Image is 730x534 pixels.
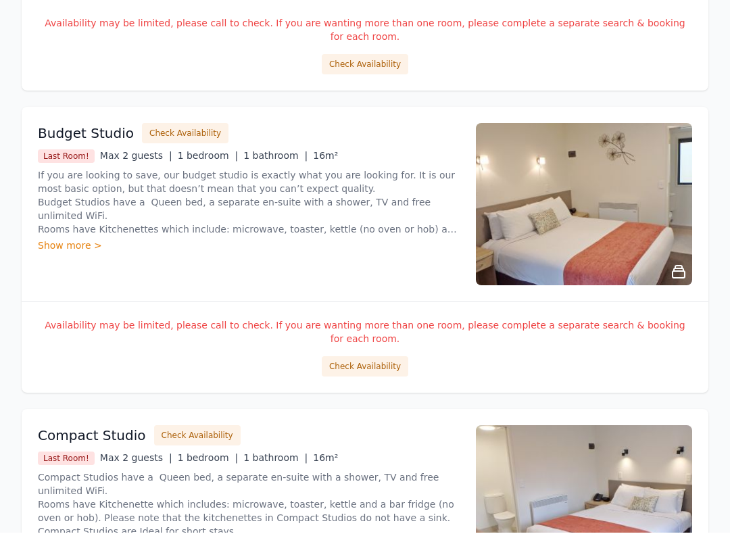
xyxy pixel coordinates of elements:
[142,125,228,145] button: Check Availability
[38,454,95,467] span: Last Room!
[154,427,241,447] button: Check Availability
[243,152,308,163] span: 1 bathroom |
[38,126,134,145] h3: Budget Studio
[100,454,172,465] span: Max 2 guests |
[313,454,338,465] span: 16m²
[38,241,460,254] div: Show more >
[313,152,338,163] span: 16m²
[38,18,692,45] p: Availability may be limited, please call to check. If you are wanting more than one room, please ...
[178,152,239,163] span: 1 bedroom |
[243,454,308,465] span: 1 bathroom |
[322,358,408,379] button: Check Availability
[38,428,146,447] h3: Compact Studio
[322,56,408,76] button: Check Availability
[178,454,239,465] span: 1 bedroom |
[38,320,692,347] p: Availability may be limited, please call to check. If you are wanting more than one room, please ...
[38,170,460,238] p: If you are looking to save, our budget studio is exactly what you are looking for. It is our most...
[100,152,172,163] span: Max 2 guests |
[38,151,95,165] span: Last Room!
